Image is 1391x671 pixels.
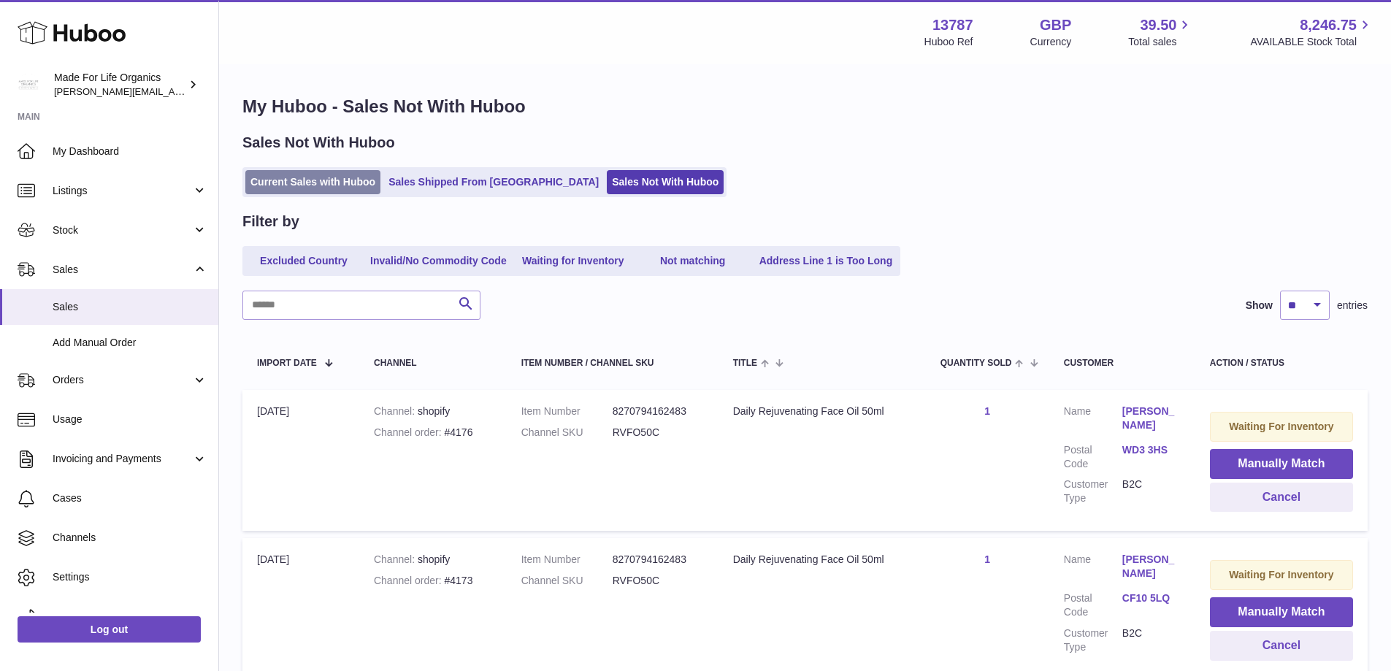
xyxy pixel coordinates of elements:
div: Item Number / Channel SKU [521,358,704,368]
button: Manually Match [1210,449,1353,479]
span: 8,246.75 [1300,15,1357,35]
dt: Name [1064,404,1122,436]
span: AVAILABLE Stock Total [1250,35,1373,49]
strong: Waiting For Inventory [1229,569,1333,580]
dd: 8270794162483 [613,553,704,567]
a: 1 [984,553,990,565]
dt: Item Number [521,404,613,418]
span: Settings [53,570,207,584]
a: Log out [18,616,201,643]
a: Current Sales with Huboo [245,170,380,194]
span: Quantity Sold [940,358,1012,368]
strong: GBP [1040,15,1071,35]
h1: My Huboo - Sales Not With Huboo [242,95,1368,118]
dt: Postal Code [1064,591,1122,619]
img: geoff.winwood@madeforlifeorganics.com [18,74,39,96]
a: Address Line 1 is Too Long [754,249,898,273]
div: Daily Rejuvenating Face Oil 50ml [733,553,911,567]
button: Cancel [1210,631,1353,661]
a: [PERSON_NAME] [1122,553,1181,580]
dd: 8270794162483 [613,404,704,418]
span: Orders [53,373,192,387]
a: 8,246.75 AVAILABLE Stock Total [1250,15,1373,49]
dd: RVFO50C [613,574,704,588]
span: Add Manual Order [53,336,207,350]
span: Cases [53,491,207,505]
dt: Name [1064,553,1122,584]
div: #4173 [374,574,492,588]
dt: Customer Type [1064,626,1122,654]
span: [PERSON_NAME][EMAIL_ADDRESS][PERSON_NAME][DOMAIN_NAME] [54,85,371,97]
button: Cancel [1210,483,1353,513]
span: entries [1337,299,1368,313]
span: Invoicing and Payments [53,452,192,466]
a: Sales Not With Huboo [607,170,724,194]
a: 1 [984,405,990,417]
a: Invalid/No Commodity Code [365,249,512,273]
a: 39.50 Total sales [1128,15,1193,49]
div: Currency [1030,35,1072,49]
span: Channels [53,531,207,545]
label: Show [1246,299,1273,313]
span: 39.50 [1140,15,1176,35]
strong: Channel order [374,575,445,586]
strong: Waiting For Inventory [1229,421,1333,432]
dt: Postal Code [1064,443,1122,471]
dt: Item Number [521,553,613,567]
a: Waiting for Inventory [515,249,632,273]
div: Daily Rejuvenating Face Oil 50ml [733,404,911,418]
span: Listings [53,184,192,198]
strong: Channel [374,553,418,565]
span: My Dashboard [53,145,207,158]
div: Action / Status [1210,358,1353,368]
span: Import date [257,358,317,368]
span: Total sales [1128,35,1193,49]
span: Sales [53,263,192,277]
div: Customer [1064,358,1181,368]
span: Title [733,358,757,368]
a: Sales Shipped From [GEOGRAPHIC_DATA] [383,170,604,194]
a: WD3 3HS [1122,443,1181,457]
a: Not matching [635,249,751,273]
h2: Sales Not With Huboo [242,133,395,153]
span: Usage [53,413,207,426]
div: shopify [374,404,492,418]
span: Returns [53,610,207,624]
dt: Customer Type [1064,478,1122,505]
a: Excluded Country [245,249,362,273]
dt: Channel SKU [521,574,613,588]
a: CF10 5LQ [1122,591,1181,605]
strong: 13787 [932,15,973,35]
div: #4176 [374,426,492,440]
div: shopify [374,553,492,567]
span: Stock [53,223,192,237]
a: [PERSON_NAME] [1122,404,1181,432]
div: Huboo Ref [924,35,973,49]
dd: B2C [1122,626,1181,654]
dd: B2C [1122,478,1181,505]
div: Channel [374,358,492,368]
dt: Channel SKU [521,426,613,440]
span: Sales [53,300,207,314]
td: [DATE] [242,390,359,531]
h2: Filter by [242,212,299,231]
strong: Channel [374,405,418,417]
button: Manually Match [1210,597,1353,627]
div: Made For Life Organics [54,71,185,99]
dd: RVFO50C [613,426,704,440]
strong: Channel order [374,426,445,438]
